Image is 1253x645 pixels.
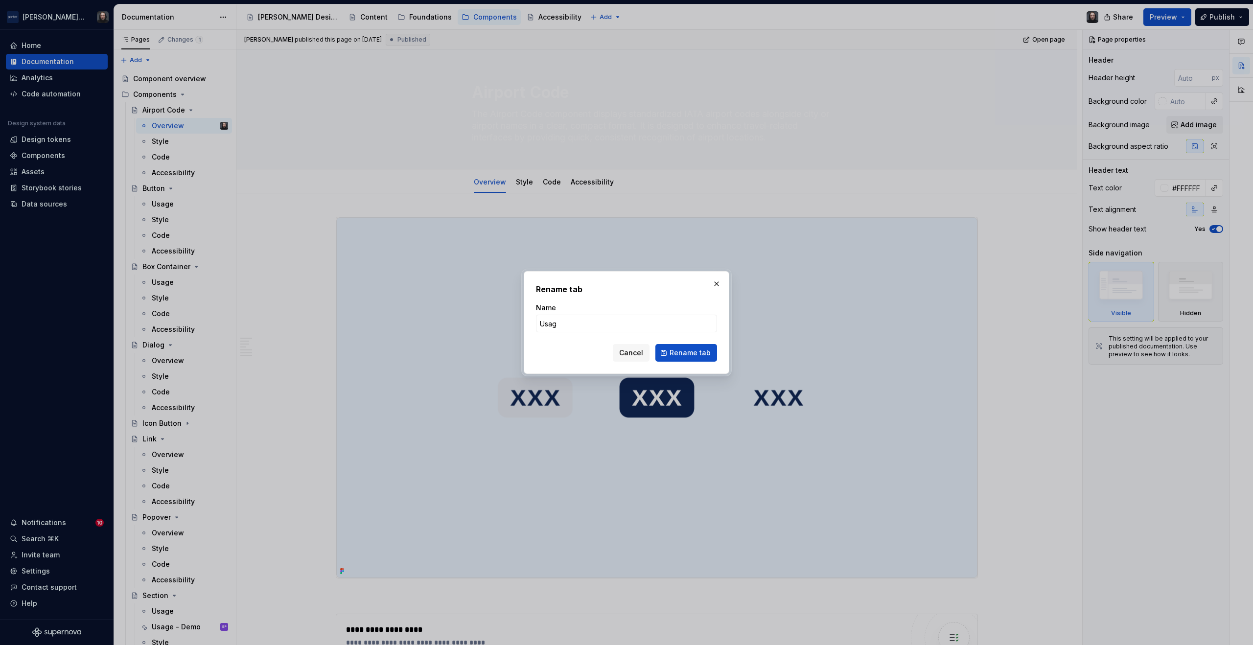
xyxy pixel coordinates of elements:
h2: Rename tab [536,283,717,295]
button: Rename tab [655,344,717,362]
span: Rename tab [670,348,711,358]
label: Name [536,303,556,313]
span: Cancel [619,348,643,358]
button: Cancel [613,344,650,362]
